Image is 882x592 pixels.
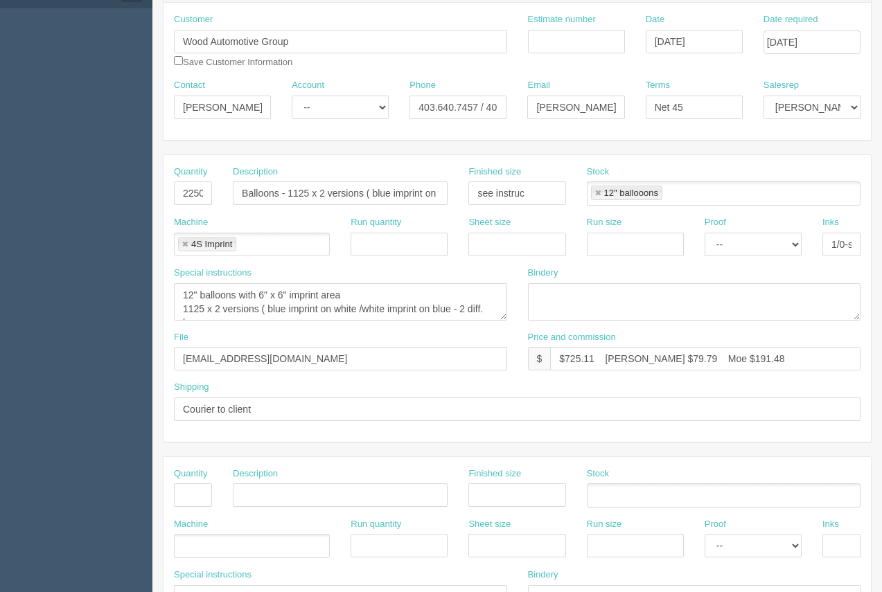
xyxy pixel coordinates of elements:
[174,518,208,531] label: Machine
[174,467,207,481] label: Quantity
[587,467,610,481] label: Stock
[587,518,622,531] label: Run size
[528,347,551,370] div: $
[646,79,670,92] label: Terms
[468,216,511,229] label: Sheet size
[233,165,278,179] label: Description
[527,79,550,92] label: Email
[174,331,188,344] label: File
[174,165,207,179] label: Quantity
[174,381,209,394] label: Shipping
[174,568,252,582] label: Special instructions
[174,267,252,280] label: Special instructions
[174,79,205,92] label: Contact
[528,13,596,26] label: Estimate number
[468,165,521,179] label: Finished size
[409,79,436,92] label: Phone
[468,467,521,481] label: Finished size
[528,267,558,280] label: Bindery
[646,13,664,26] label: Date
[587,216,622,229] label: Run size
[292,79,324,92] label: Account
[351,216,401,229] label: Run quantity
[822,216,839,229] label: Inks
[764,79,799,92] label: Salesrep
[351,518,401,531] label: Run quantity
[764,13,818,26] label: Date required
[705,518,726,531] label: Proof
[174,13,213,26] label: Customer
[174,216,208,229] label: Machine
[705,216,726,229] label: Proof
[528,331,616,344] label: Price and commission
[174,13,507,69] div: Save Customer Information
[468,518,511,531] label: Sheet size
[528,568,558,582] label: Bindery
[604,188,658,197] div: 12" ballooons
[174,30,507,53] input: Enter customer name
[587,165,610,179] label: Stock
[822,518,839,531] label: Inks
[174,283,507,321] textarea: 12" balloons with 6" x 6" imprint area 1125 x 2 versions ( blue imprint on white /white imprint o...
[191,240,232,249] div: 4S Imprint
[233,467,278,481] label: Description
